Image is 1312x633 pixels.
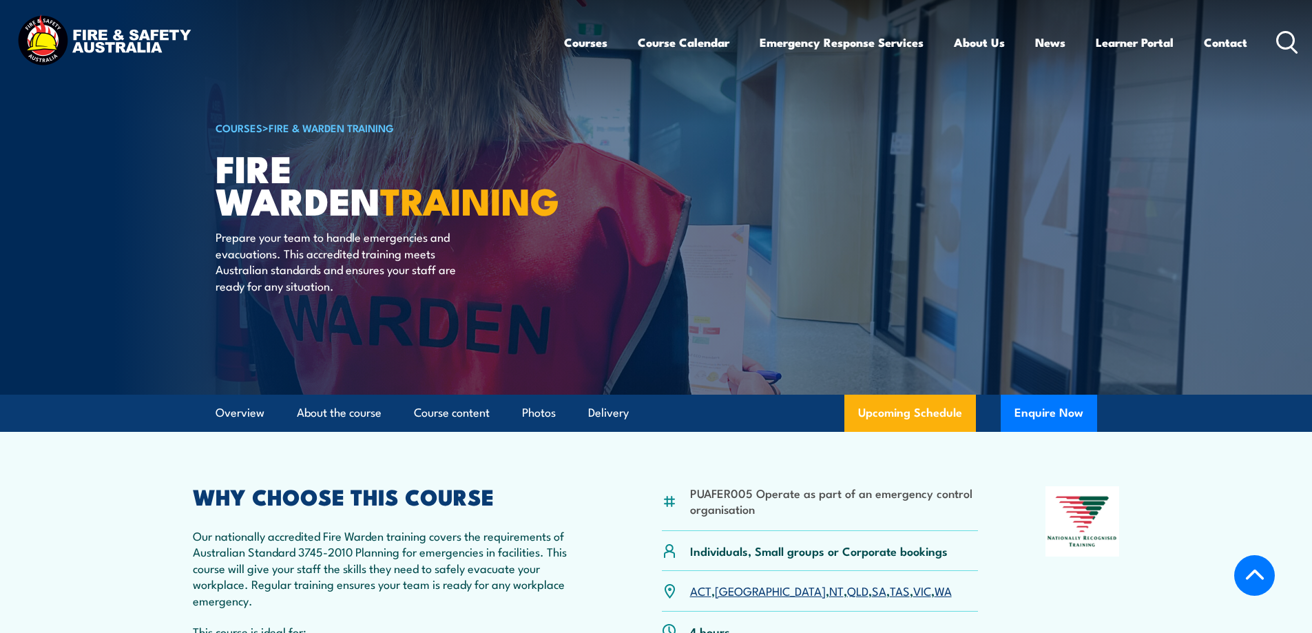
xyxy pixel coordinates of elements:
[690,582,711,599] a: ACT
[380,171,559,228] strong: TRAINING
[269,120,394,135] a: Fire & Warden Training
[913,582,931,599] a: VIC
[638,24,729,61] a: Course Calendar
[1204,24,1247,61] a: Contact
[193,528,595,608] p: Our nationally accredited Fire Warden training covers the requirements of Australian Standard 374...
[1035,24,1065,61] a: News
[690,543,948,559] p: Individuals, Small groups or Corporate bookings
[216,152,556,216] h1: Fire Warden
[1045,486,1120,557] img: Nationally Recognised Training logo.
[216,229,467,293] p: Prepare your team to handle emergencies and evacuations. This accredited training meets Australia...
[690,583,952,599] p: , , , , , , ,
[216,119,556,136] h6: >
[564,24,607,61] a: Courses
[844,395,976,432] a: Upcoming Schedule
[760,24,924,61] a: Emergency Response Services
[216,120,262,135] a: COURSES
[414,395,490,431] a: Course content
[935,582,952,599] a: WA
[690,485,979,517] li: PUAFER005 Operate as part of an emergency control organisation
[890,582,910,599] a: TAS
[715,582,826,599] a: [GEOGRAPHIC_DATA]
[872,582,886,599] a: SA
[193,486,595,506] h2: WHY CHOOSE THIS COURSE
[216,395,264,431] a: Overview
[954,24,1005,61] a: About Us
[1001,395,1097,432] button: Enquire Now
[522,395,556,431] a: Photos
[588,395,629,431] a: Delivery
[297,395,382,431] a: About the course
[847,582,868,599] a: QLD
[1096,24,1174,61] a: Learner Portal
[829,582,844,599] a: NT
